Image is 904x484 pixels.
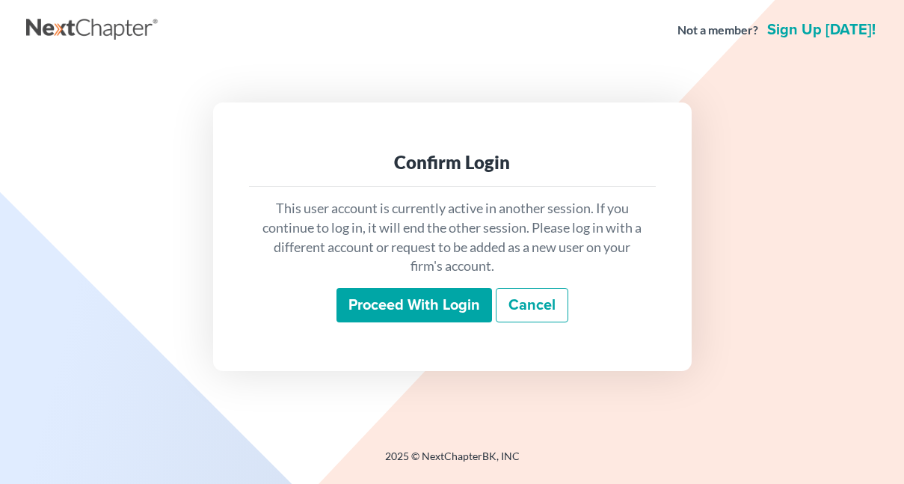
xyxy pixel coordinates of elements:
a: Cancel [496,288,568,322]
a: Sign up [DATE]! [764,22,879,37]
div: Confirm Login [261,150,644,174]
strong: Not a member? [677,22,758,39]
div: 2025 © NextChapterBK, INC [26,449,879,476]
p: This user account is currently active in another session. If you continue to log in, it will end ... [261,199,644,276]
input: Proceed with login [336,288,492,322]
